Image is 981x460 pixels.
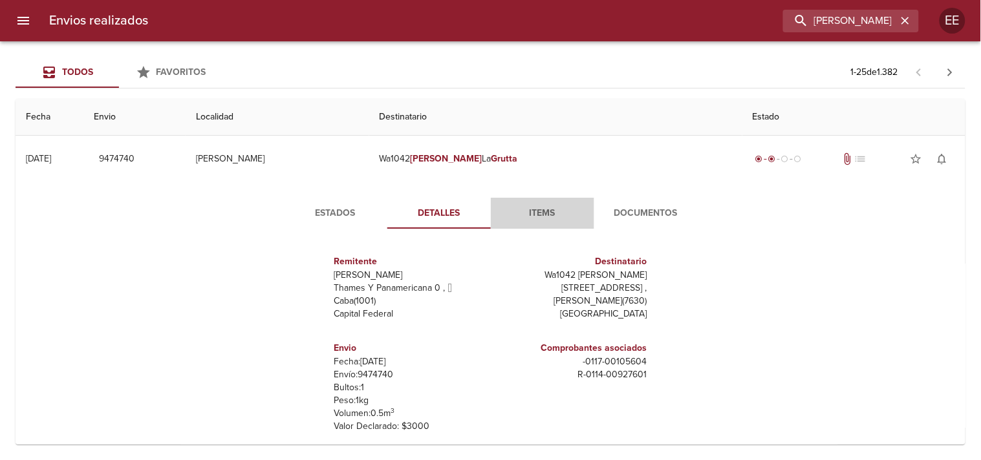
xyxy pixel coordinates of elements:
span: radio_button_unchecked [794,155,802,163]
span: notifications_none [936,152,949,165]
p: R - 0114 - 00927601 [496,368,647,381]
p: [STREET_ADDRESS] , [496,282,647,295]
div: Tabs detalle de guia [284,198,698,229]
span: radio_button_checked [755,155,763,163]
button: Activar notificaciones [929,146,955,172]
th: Localidad [186,99,369,136]
span: Documentos [602,205,690,222]
h6: Envio [334,341,486,355]
span: Detalles [395,205,483,222]
td: [PERSON_NAME] [186,136,369,182]
span: Pagina siguiente [934,57,965,88]
p: [GEOGRAPHIC_DATA] [496,308,647,320]
p: Peso: 1 kg [334,394,486,407]
button: 9474740 [94,147,140,171]
button: menu [8,5,39,36]
p: [PERSON_NAME] ( 7630 ) [496,295,647,308]
span: radio_button_unchecked [781,155,789,163]
span: Estados [292,205,380,222]
p: Envío: 9474740 [334,368,486,381]
td: Wa1042 La [369,136,742,182]
p: Fecha: [DATE] [334,355,486,368]
input: buscar [783,10,897,32]
h6: Destinatario [496,255,647,269]
p: Volumen: 0.5 m [334,407,486,420]
span: star_border [910,152,923,165]
span: Items [499,205,587,222]
span: Pagina anterior [903,65,934,78]
p: Capital Federal [334,308,486,320]
p: Wa1042 [PERSON_NAME] [496,269,647,282]
sup: 3 [391,406,395,415]
p: Valor Declarado: $ 3000 [334,420,486,433]
th: Fecha [16,99,84,136]
div: Abrir información de usuario [940,8,965,34]
em: Grutta [491,153,518,164]
p: Thames Y Panamericana 0 ,   [334,282,486,295]
span: Favoritos [156,67,206,78]
span: 9474740 [100,151,135,167]
div: Despachado [753,152,804,165]
span: Todos [62,67,93,78]
p: Caba ( 1001 ) [334,295,486,308]
p: 1 - 25 de 1.382 [851,66,898,79]
span: radio_button_checked [768,155,776,163]
div: EE [940,8,965,34]
p: - 0117 - 00105604 [496,355,647,368]
span: Tiene documentos adjuntos [841,152,854,165]
p: Bultos: 1 [334,381,486,394]
div: Tabs Envios [16,57,222,88]
p: [PERSON_NAME] [334,269,486,282]
div: [DATE] [26,153,51,164]
em: [PERSON_NAME] [411,153,482,164]
h6: Envios realizados [49,10,148,31]
h6: Remitente [334,255,486,269]
span: No tiene pedido asociado [854,152,867,165]
th: Envio [84,99,186,136]
th: Estado [742,99,965,136]
button: Agregar a favoritos [903,146,929,172]
h6: Comprobantes asociados [496,341,647,355]
th: Destinatario [369,99,742,136]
